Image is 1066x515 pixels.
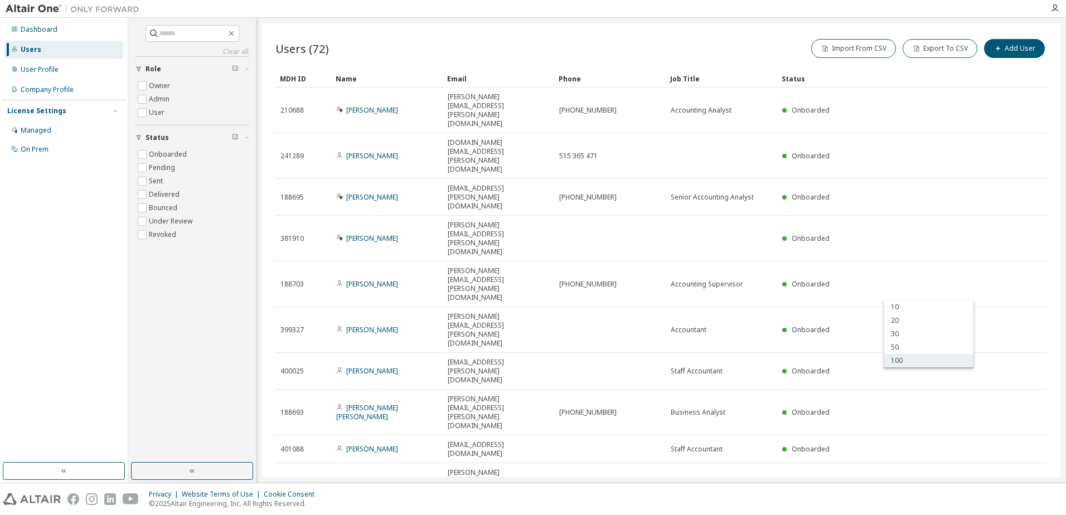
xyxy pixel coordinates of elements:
[232,65,239,74] span: Clear filter
[346,444,398,454] a: [PERSON_NAME]
[280,234,304,243] span: 381910
[448,266,549,302] span: [PERSON_NAME][EMAIL_ADDRESS][PERSON_NAME][DOMAIN_NAME]
[280,193,304,202] span: 188695
[182,490,264,499] div: Website Terms of Use
[3,493,61,505] img: altair_logo.svg
[346,151,398,161] a: [PERSON_NAME]
[884,341,973,354] div: 50
[792,325,830,334] span: Onboarded
[448,184,549,211] span: [EMAIL_ADDRESS][PERSON_NAME][DOMAIN_NAME]
[346,192,398,202] a: [PERSON_NAME]
[671,408,725,417] span: Business Analyst
[280,367,304,376] span: 400025
[559,280,617,289] span: [PHONE_NUMBER]
[86,493,98,505] img: instagram.svg
[884,300,973,314] div: 10
[21,85,74,94] div: Company Profile
[280,152,304,161] span: 241289
[671,193,754,202] span: Senior Accounting Analyst
[135,47,249,56] a: Clear all
[67,493,79,505] img: facebook.svg
[811,39,896,58] button: Import From CSV
[149,215,195,228] label: Under Review
[559,408,617,417] span: [PHONE_NUMBER]
[149,106,167,119] label: User
[264,490,321,499] div: Cookie Consent
[792,279,830,289] span: Onboarded
[670,70,773,88] div: Job Title
[448,358,549,385] span: [EMAIL_ADDRESS][PERSON_NAME][DOMAIN_NAME]
[782,70,989,88] div: Status
[336,70,438,88] div: Name
[559,106,617,115] span: [PHONE_NUMBER]
[232,133,239,142] span: Clear filter
[559,193,617,202] span: [PHONE_NUMBER]
[448,440,549,458] span: [EMAIL_ADDRESS][DOMAIN_NAME]
[149,188,182,201] label: Delivered
[280,445,304,454] span: 401088
[792,105,830,115] span: Onboarded
[135,57,249,81] button: Role
[448,312,549,348] span: [PERSON_NAME][EMAIL_ADDRESS][PERSON_NAME][DOMAIN_NAME]
[280,280,304,289] span: 188703
[149,201,180,215] label: Bounced
[448,395,549,430] span: [PERSON_NAME][EMAIL_ADDRESS][PERSON_NAME][DOMAIN_NAME]
[149,228,178,241] label: Revoked
[984,39,1045,58] button: Add User
[671,106,731,115] span: Accounting Analyst
[21,65,59,74] div: User Profile
[346,325,398,334] a: [PERSON_NAME]
[21,145,49,154] div: On Prem
[792,192,830,202] span: Onboarded
[149,174,165,188] label: Sent
[6,3,145,14] img: Altair One
[280,408,304,417] span: 188693
[280,106,304,115] span: 210688
[346,234,398,243] a: [PERSON_NAME]
[447,70,550,88] div: Email
[123,493,139,505] img: youtube.svg
[149,148,189,161] label: Onboarded
[135,125,249,150] button: Status
[149,499,321,508] p: © 2025 Altair Engineering, Inc. All Rights Reserved.
[7,106,66,115] div: License Settings
[884,354,973,367] div: 100
[792,366,830,376] span: Onboarded
[21,25,57,34] div: Dashboard
[275,41,329,56] span: Users (72)
[149,490,182,499] div: Privacy
[671,445,723,454] span: Staff Accountant
[671,325,706,334] span: Accountant
[346,366,398,376] a: [PERSON_NAME]
[792,234,830,243] span: Onboarded
[146,133,169,142] span: Status
[671,280,743,289] span: Accounting Supervisor
[559,70,661,88] div: Phone
[448,221,549,256] span: [PERSON_NAME][EMAIL_ADDRESS][PERSON_NAME][DOMAIN_NAME]
[280,325,304,334] span: 399327
[559,152,598,161] span: 515 365 471
[146,65,161,74] span: Role
[104,493,116,505] img: linkedin.svg
[21,45,41,54] div: Users
[149,161,177,174] label: Pending
[149,79,172,93] label: Owner
[21,126,51,135] div: Managed
[149,93,172,106] label: Admin
[884,314,973,327] div: 20
[671,367,723,376] span: Staff Accountant
[448,138,549,174] span: [DOMAIN_NAME][EMAIL_ADDRESS][PERSON_NAME][DOMAIN_NAME]
[346,105,398,115] a: [PERSON_NAME]
[336,403,398,421] a: [PERSON_NAME] [PERSON_NAME]
[280,70,327,88] div: MDH ID
[346,279,398,289] a: [PERSON_NAME]
[792,444,830,454] span: Onboarded
[792,151,830,161] span: Onboarded
[448,93,549,128] span: [PERSON_NAME][EMAIL_ADDRESS][PERSON_NAME][DOMAIN_NAME]
[448,468,549,504] span: [PERSON_NAME][EMAIL_ADDRESS][PERSON_NAME][DOMAIN_NAME]
[884,327,973,341] div: 30
[903,39,977,58] button: Export To CSV
[792,407,830,417] span: Onboarded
